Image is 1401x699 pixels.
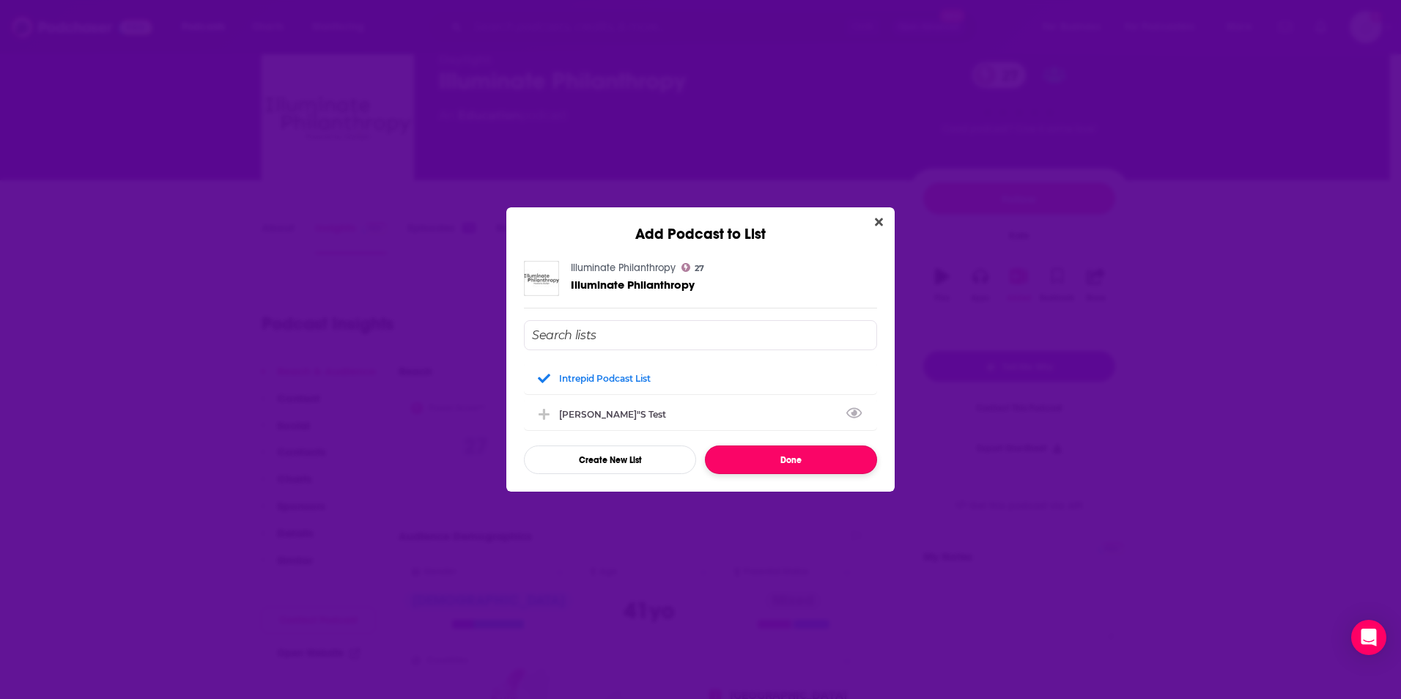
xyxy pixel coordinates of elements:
a: 27 [681,263,704,272]
input: Search lists [524,320,877,350]
button: Create New List [524,445,696,474]
button: Done [705,445,877,474]
div: Open Intercom Messenger [1351,620,1386,655]
div: Add Podcast To List [524,320,877,474]
button: Close [869,213,889,232]
a: Illuminate Philanthropy [571,262,676,274]
a: Illuminate Philanthropy [571,278,695,291]
span: Illuminate Philanthropy [571,278,695,292]
button: View Link [666,417,675,418]
div: [PERSON_NAME]"s Test [559,409,675,420]
div: Add Podcast to List [506,207,895,243]
div: Intrepid Podcast List [559,373,651,384]
div: Alex"s Test [524,398,877,430]
img: Illuminate Philanthropy [524,261,559,296]
span: 27 [695,265,704,272]
div: Intrepid Podcast List [524,362,877,394]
